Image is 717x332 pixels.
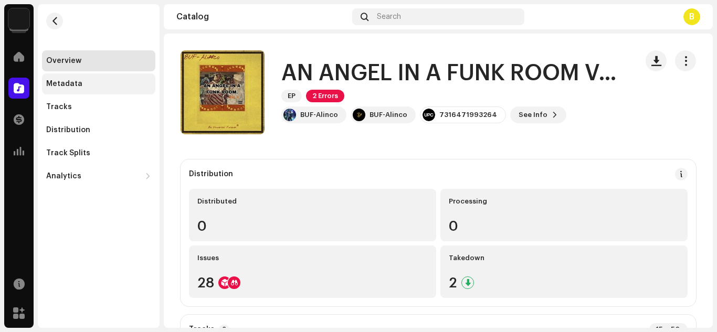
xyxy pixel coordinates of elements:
[176,13,348,21] div: Catalog
[353,109,365,121] img: 8c6120bd-4529-43f4-9b05-524debc50940
[197,254,428,262] div: Issues
[46,126,90,134] div: Distribution
[42,97,155,117] re-m-nav-item: Tracks
[449,197,679,206] div: Processing
[42,73,155,94] re-m-nav-item: Metadata
[42,120,155,141] re-m-nav-item: Distribution
[46,57,81,65] div: Overview
[42,50,155,71] re-m-nav-item: Overview
[377,13,401,21] span: Search
[189,170,233,178] div: Distribution
[46,80,82,88] div: Metadata
[519,104,547,125] span: See Info
[306,90,344,102] span: 2 Errors
[683,8,700,25] div: B
[8,8,29,29] img: 7951d5c0-dc3c-4d78-8e51-1b6de87acfd8
[370,111,407,119] div: BUF-Alinco
[300,111,338,119] div: BUF-Alinco
[281,61,629,85] h1: AN ANGEL IN A FUNK ROOM Vol.1
[46,172,81,180] div: Analytics
[197,197,428,206] div: Distributed
[42,143,155,164] re-m-nav-item: Track Splits
[46,103,72,111] div: Tracks
[510,106,566,123] button: See Info
[281,90,302,102] span: EP
[439,111,497,119] div: 7316471993264
[42,166,155,187] re-m-nav-dropdown: Analytics
[46,149,90,157] div: Track Splits
[283,109,296,121] img: da9d99cc-8c97-4b7f-8ac5-6aa9fe73b241
[449,254,679,262] div: Takedown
